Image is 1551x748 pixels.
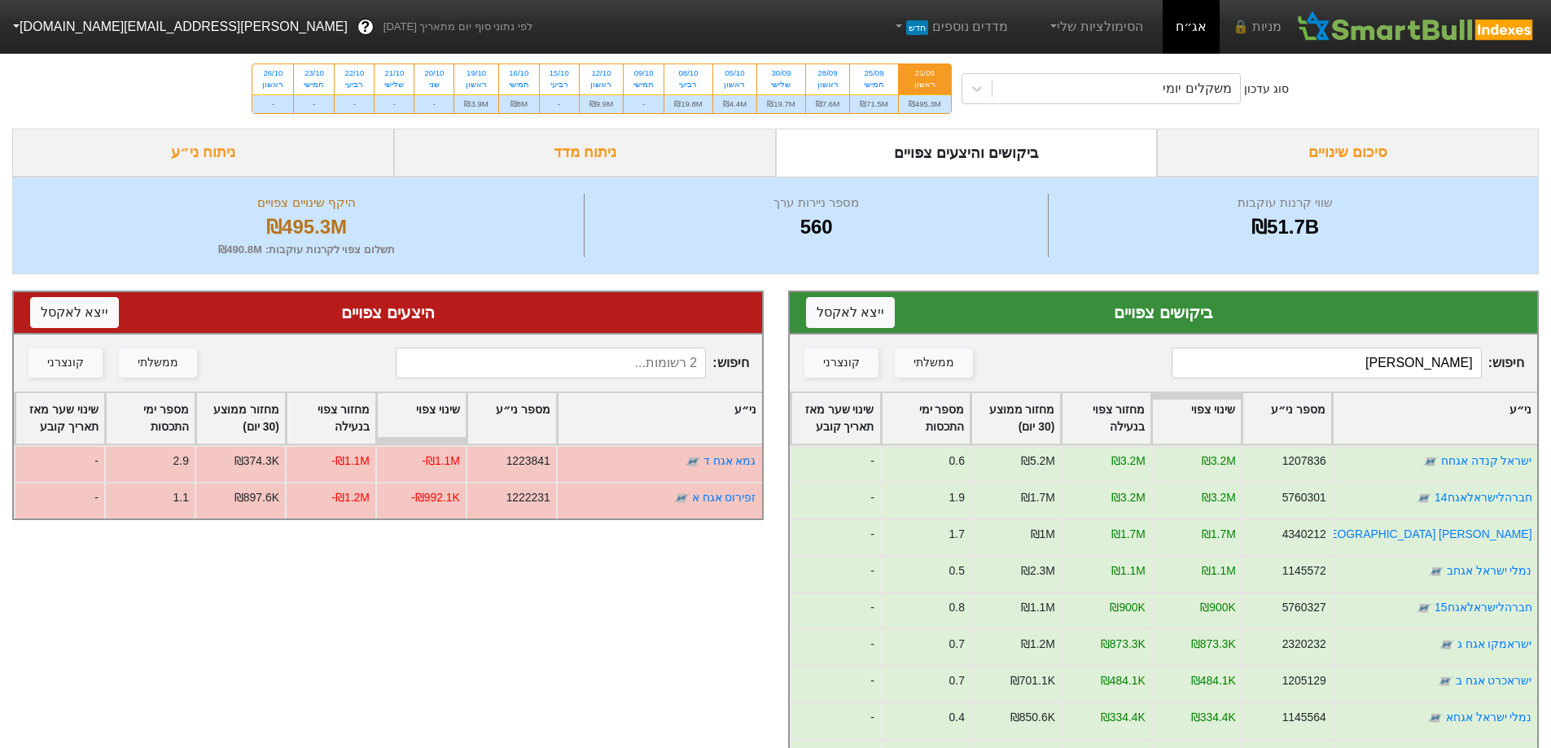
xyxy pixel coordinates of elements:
[589,79,613,90] div: ראשון
[414,94,453,113] div: -
[860,79,888,90] div: חמישי
[816,68,839,79] div: 28/09
[1030,526,1054,543] div: ₪1M
[804,348,878,378] button: קונצרני
[396,348,748,378] span: חיפוש :
[674,68,703,79] div: 08/10
[344,79,364,90] div: רביעי
[633,68,654,79] div: 09/10
[664,94,712,113] div: ₪19.8M
[1333,393,1537,444] div: Toggle SortBy
[14,482,104,518] div: -
[30,297,119,328] button: ייצא לאקסל
[1457,637,1531,650] a: ישראמקו אגח ג
[1435,491,1531,504] a: חברהלישראלאגח14
[30,300,746,325] div: היצעים צפויים
[12,129,394,177] div: ניתוח ני״ע
[1053,194,1518,212] div: שווי קרנות עוקבות
[899,94,951,113] div: ₪495.3M
[1426,710,1443,726] img: tase link
[949,672,964,689] div: 0.7
[344,68,364,79] div: 22/10
[294,94,334,113] div: -
[1020,636,1054,653] div: ₪1.2M
[767,79,795,90] div: שלישי
[723,79,747,90] div: ראשון
[454,94,497,113] div: ₪3.9M
[1282,599,1325,616] div: 5760327
[1290,527,1531,540] a: [PERSON_NAME] [GEOGRAPHIC_DATA] אגחז
[580,94,623,113] div: ₪9.9M
[499,94,539,113] div: ₪8M
[33,194,580,212] div: היקף שינויים צפויים
[28,348,103,378] button: קונצרני
[509,79,529,90] div: חמישי
[1415,490,1431,506] img: tase link
[949,526,964,543] div: 1.7
[1438,636,1454,653] img: tase link
[816,79,839,90] div: ראשון
[1455,674,1531,687] a: ישראכרט אגח ב
[790,518,880,555] div: -
[304,68,324,79] div: 23/10
[1172,348,1482,378] input: 558 רשומות...
[949,636,964,653] div: 0.7
[713,94,756,113] div: ₪4.4M
[1201,489,1235,506] div: ₪3.2M
[234,489,279,506] div: ₪897.6K
[173,453,189,470] div: 2.9
[47,354,84,372] div: קונצרני
[823,354,860,372] div: קונצרני
[1282,453,1325,470] div: 1207836
[106,393,195,444] div: Toggle SortBy
[1111,489,1145,506] div: ₪3.2M
[1100,672,1145,689] div: ₪484.1K
[396,348,706,378] input: 2 רשומות...
[1020,453,1054,470] div: ₪5.2M
[949,599,964,616] div: 0.8
[909,68,941,79] div: 21/09
[506,453,550,470] div: 1223841
[790,445,880,482] div: -
[384,68,404,79] div: 21/10
[252,94,293,113] div: -
[673,490,690,506] img: tase link
[1100,636,1145,653] div: ₪873.3K
[550,79,569,90] div: רביעי
[949,489,964,506] div: 1.9
[589,212,1044,242] div: 560
[1010,672,1054,689] div: ₪701.1K
[971,393,1060,444] div: Toggle SortBy
[1445,711,1531,724] a: נמלי ישראל אגחא
[589,68,613,79] div: 12/10
[1282,672,1325,689] div: 1205129
[1201,562,1235,580] div: ₪1.1M
[790,628,880,665] div: -
[1446,564,1531,577] a: נמלי ישראל אגחב
[361,16,370,38] span: ?
[138,354,178,372] div: ממשלתי
[1435,601,1531,614] a: חברהלישראלאגח15
[1157,129,1539,177] div: סיכום שינויים
[1415,600,1431,616] img: tase link
[424,79,444,90] div: שני
[196,393,285,444] div: Toggle SortBy
[383,19,532,35] span: לפי נתוני סוף יום מתאריך [DATE]
[909,79,941,90] div: ראשון
[1053,212,1518,242] div: ₪51.7B
[767,68,795,79] div: 30/09
[331,453,370,470] div: -₪1.1M
[467,393,556,444] div: Toggle SortBy
[1282,526,1325,543] div: 4340212
[1282,489,1325,506] div: 5760301
[1282,636,1325,653] div: 2320232
[757,94,805,113] div: ₪19.7M
[1172,348,1524,378] span: חיפוש :
[895,348,973,378] button: ממשלתי
[509,68,529,79] div: 16/10
[394,129,776,177] div: ניתוח מדד
[949,453,964,470] div: 0.6
[791,393,880,444] div: Toggle SortBy
[885,11,1014,43] a: מדדים נוספיםחדש
[1020,562,1054,580] div: ₪2.3M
